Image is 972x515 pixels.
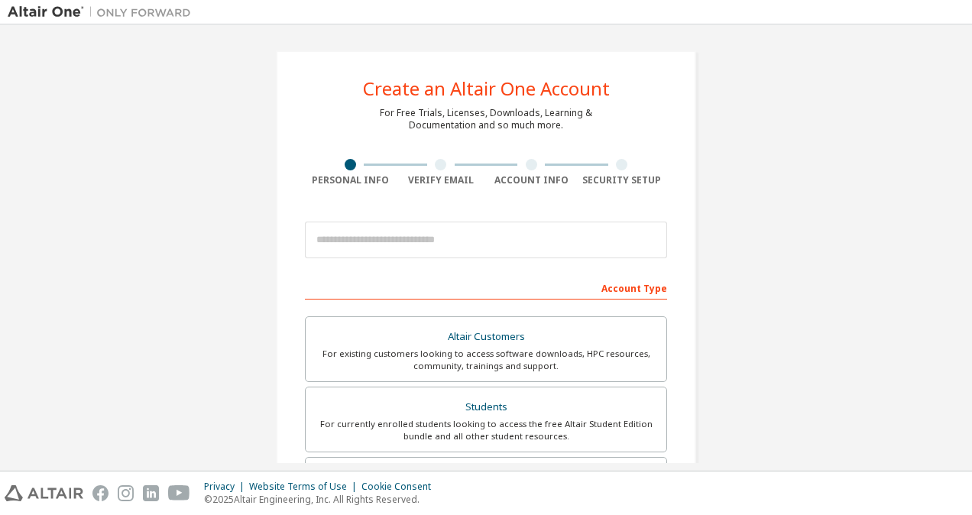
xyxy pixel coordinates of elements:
[315,418,657,442] div: For currently enrolled students looking to access the free Altair Student Edition bundle and all ...
[92,485,109,501] img: facebook.svg
[315,348,657,372] div: For existing customers looking to access software downloads, HPC resources, community, trainings ...
[380,107,592,131] div: For Free Trials, Licenses, Downloads, Learning & Documentation and so much more.
[396,174,487,186] div: Verify Email
[361,481,440,493] div: Cookie Consent
[315,326,657,348] div: Altair Customers
[486,174,577,186] div: Account Info
[143,485,159,501] img: linkedin.svg
[305,174,396,186] div: Personal Info
[315,397,657,418] div: Students
[249,481,361,493] div: Website Terms of Use
[577,174,668,186] div: Security Setup
[363,79,610,98] div: Create an Altair One Account
[305,275,667,300] div: Account Type
[8,5,199,20] img: Altair One
[118,485,134,501] img: instagram.svg
[204,481,249,493] div: Privacy
[5,485,83,501] img: altair_logo.svg
[204,493,440,506] p: © 2025 Altair Engineering, Inc. All Rights Reserved.
[168,485,190,501] img: youtube.svg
